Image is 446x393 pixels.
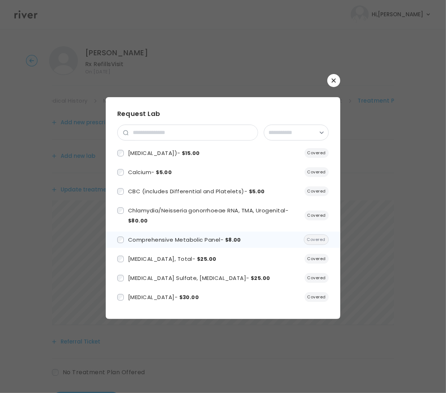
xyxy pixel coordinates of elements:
input: a1bc6bee-d3a1-4861-8147-efb985f5f94b [117,256,124,262]
span: Covered [305,292,329,302]
span: CBC (includes Differential and Platelets) - [128,187,265,195]
span: Covered [305,254,329,264]
input: 08d28cbe-17f7-479b-a414-f2852daa1c0a [117,169,124,176]
span: [MEDICAL_DATA] Sulfate, [MEDICAL_DATA] - [128,274,270,282]
span: Covered [305,186,329,196]
input: 6011f4ed-cb71-4ae5-a3c2-43447023e8db [117,150,124,156]
span: $80.00 [128,217,148,224]
span: $25.00 [197,255,217,263]
span: Chlamydia/Neisseria gonorrhoeae RNA, TMA, Urogenital - [128,207,288,225]
input: 5328a414-438c-4463-9e64-9eaf50b98f31 [117,188,124,195]
input: 5071f9c3-1237-4082-afe5-dcdc7bce373b [117,237,124,243]
input: search [128,125,258,140]
span: $8.00 [225,236,241,243]
span: [MEDICAL_DATA]) - [128,149,200,157]
span: Covered [305,148,329,158]
h3: Request Lab [117,109,329,119]
span: $25.00 [251,275,270,282]
span: Covered [305,167,329,177]
span: $15.00 [182,150,200,157]
span: $5.00 [156,169,172,176]
input: 43cfd559-4b67-4674-9f99-058ec4aebaea [117,275,124,281]
span: Covered [305,211,329,220]
input: f23254a5-1ec1-4105-aa8b-024bcb072878 [117,294,124,301]
span: Covered [304,234,329,245]
span: $5.00 [249,188,265,195]
span: Calcium - [128,168,172,176]
span: [MEDICAL_DATA], Total - [128,255,217,263]
span: Covered [305,273,329,283]
span: Comprehensive Metabolic Panel - [128,236,241,243]
input: dd7ae634-6980-41d6-8bd9-33571f4dafea [117,207,124,214]
span: [MEDICAL_DATA] - [128,293,199,301]
span: $30.00 [179,294,199,301]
